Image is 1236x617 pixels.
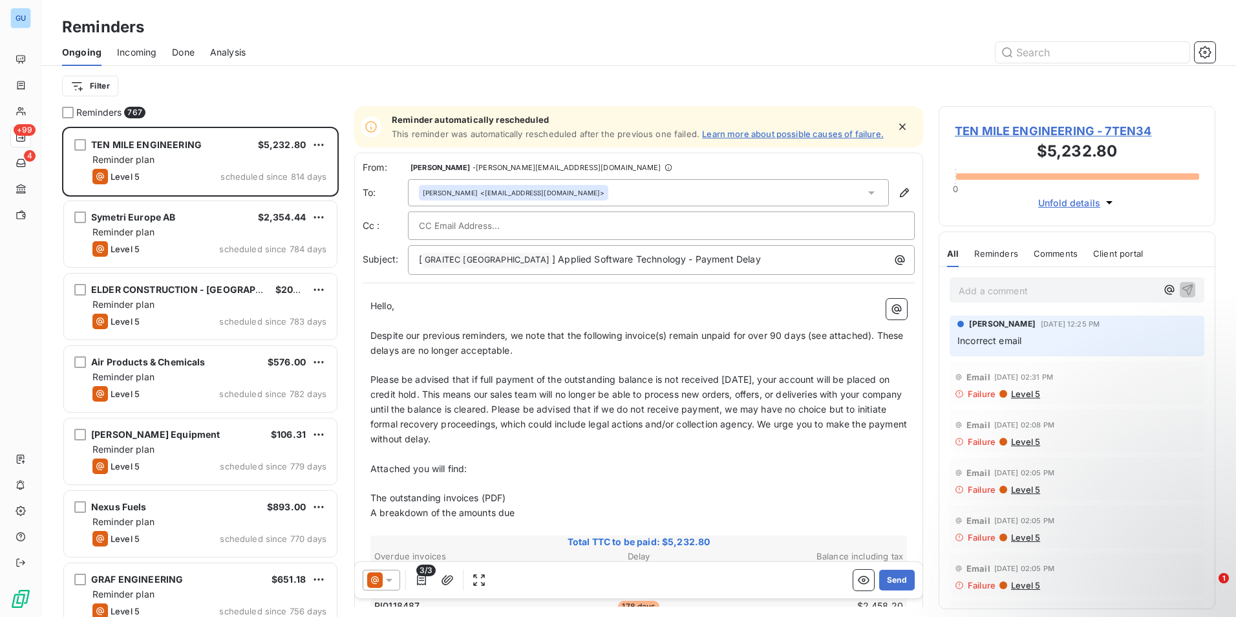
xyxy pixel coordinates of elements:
[275,284,312,295] span: $206.01
[117,46,156,59] span: Incoming
[1010,389,1040,399] span: Level 5
[1219,573,1229,583] span: 1
[219,316,326,327] span: scheduled since 783 days
[994,373,1053,381] span: [DATE] 02:31 PM
[551,550,727,563] th: Delay
[111,244,140,254] span: Level 5
[618,601,659,612] span: 178 days
[1010,484,1040,495] span: Level 5
[969,318,1036,330] span: [PERSON_NAME]
[994,469,1054,477] span: [DATE] 02:05 PM
[473,164,661,171] span: - [PERSON_NAME][EMAIL_ADDRESS][DOMAIN_NAME]
[728,599,904,613] td: $2,458.20
[111,606,140,616] span: Level 5
[996,42,1189,63] input: Search
[702,129,884,139] a: Learn more about possible causes of failure.
[111,461,140,471] span: Level 5
[966,420,990,430] span: Email
[423,188,478,197] span: [PERSON_NAME]
[957,335,1021,346] span: Incorrect email
[219,606,326,616] span: scheduled since 756 days
[111,171,140,182] span: Level 5
[219,389,326,399] span: scheduled since 782 days
[374,550,549,563] th: Overdue invoices
[370,374,910,444] span: Please be advised that if full payment of the outstanding balance is not received [DATE], your ac...
[111,316,140,327] span: Level 5
[1034,195,1120,210] button: Unfold details
[968,389,996,399] span: Failure
[974,248,1018,259] span: Reminders
[968,580,996,590] span: Failure
[1038,196,1100,210] span: Unfold details
[10,589,31,609] img: Logo LeanPay
[267,501,306,512] span: $893.00
[363,219,408,232] label: Cc :
[111,534,140,544] span: Level 5
[24,150,36,162] span: 4
[968,532,996,543] span: Failure
[953,184,958,194] span: 0
[968,484,996,495] span: Failure
[370,492,506,503] span: The outstanding invoices (PDF)
[92,154,154,165] span: Reminder plan
[416,565,436,576] span: 3/3
[977,492,1236,582] iframe: Intercom notifications message
[410,164,470,171] span: [PERSON_NAME]
[423,253,551,268] span: GRAITEC [GEOGRAPHIC_DATA]
[92,299,154,310] span: Reminder plan
[1041,320,1100,328] span: [DATE] 12:25 PM
[268,356,306,367] span: $576.00
[14,124,36,136] span: +99
[419,216,558,235] input: CC Email Address...
[92,516,154,527] span: Reminder plan
[966,515,990,526] span: Email
[947,248,959,259] span: All
[374,600,420,612] span: PI0118487
[210,46,246,59] span: Analysis
[92,226,154,237] span: Reminder plan
[91,211,176,222] span: Symetri Europe AB
[92,371,154,382] span: Reminder plan
[111,389,140,399] span: Level 5
[91,139,202,150] span: TEN MILE ENGINEERING
[363,161,408,174] span: From:
[1093,248,1143,259] span: Client portal
[62,76,118,96] button: Filter
[1034,248,1078,259] span: Comments
[91,574,183,585] span: GRAF ENGINEERING
[76,106,122,119] span: Reminders
[1192,573,1223,604] iframe: Intercom live chat
[392,114,884,125] span: Reminder automatically rescheduled
[271,429,306,440] span: $106.31
[1010,580,1040,590] span: Level 5
[370,463,467,474] span: Attached you will find:
[220,534,326,544] span: scheduled since 770 days
[370,300,394,311] span: Hello,
[994,421,1054,429] span: [DATE] 02:08 PM
[363,186,408,199] label: To:
[219,244,326,254] span: scheduled since 784 days
[370,507,515,518] span: A breakdown of the amounts due
[419,254,422,265] span: [
[968,437,996,447] span: Failure
[91,501,147,512] span: Nexus Fuels
[392,129,699,139] span: This reminder was automatically rescheduled after the previous one failed.
[91,284,303,295] span: ELDER CONSTRUCTION - [GEOGRAPHIC_DATA]
[955,140,1199,166] h3: $5,232.80
[423,188,604,197] div: <[EMAIL_ADDRESS][DOMAIN_NAME]>
[220,461,326,471] span: scheduled since 779 days
[124,107,145,118] span: 767
[220,171,326,182] span: scheduled since 814 days
[91,356,206,367] span: Air Products & Chemicals
[966,372,990,382] span: Email
[62,16,144,39] h3: Reminders
[1010,437,1040,447] span: Level 5
[91,429,220,440] span: [PERSON_NAME] Equipment
[92,589,154,600] span: Reminder plan
[370,330,906,356] span: Despite our previous reminders, we note that the following invoice(s) remain unpaid for over 90 d...
[879,570,915,590] button: Send
[258,211,306,222] span: $2,354.44
[966,563,990,574] span: Email
[92,444,154,455] span: Reminder plan
[372,536,905,548] span: Total TTC to be paid: $5,232.80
